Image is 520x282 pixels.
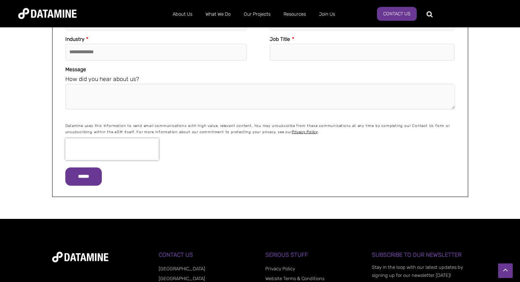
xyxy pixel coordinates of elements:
[159,266,205,271] a: [GEOGRAPHIC_DATA]
[65,138,159,160] iframe: reCAPTCHA
[277,5,312,24] a: Resources
[237,5,277,24] a: Our Projects
[265,276,324,281] a: Website Terms & Conditions
[270,36,290,42] span: Job Title
[265,266,295,271] a: Privacy Policy
[199,5,237,24] a: What We Do
[372,263,468,279] p: Stay in the loop with our latest updates by signing up for our newsletter [DATE]!
[65,123,455,135] p: Datamine uses this information to send email communications with high value, relevant content. Yo...
[265,252,361,258] h3: Serious Stuff
[292,130,318,134] a: Privacy Policy
[377,7,417,21] a: Contact Us
[65,36,84,42] span: Industry
[65,74,455,84] legend: How did you hear about us?
[372,252,468,258] h3: Subscribe to our Newsletter
[52,252,108,262] img: datamine-logo-white
[18,8,77,19] img: Datamine
[166,5,199,24] a: About Us
[312,5,342,24] a: Join Us
[65,66,86,73] span: Message
[159,252,255,258] h3: Contact Us
[159,276,205,281] a: [GEOGRAPHIC_DATA]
